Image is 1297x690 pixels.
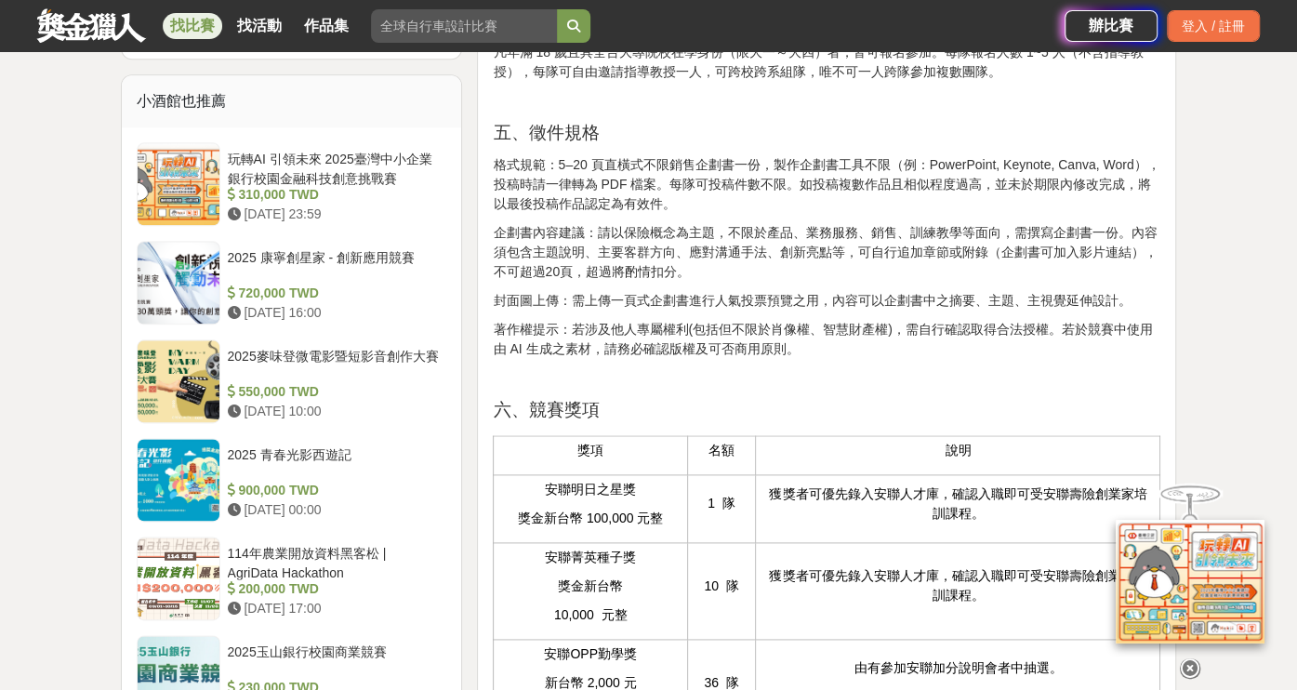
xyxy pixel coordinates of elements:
[765,658,1150,678] p: 由有參加安聯加分說明會者中抽選。
[137,142,447,226] a: 玩轉AI 引領未來 2025臺灣中小企業銀行校園金融科技創意挑戰賽 310,000 TWD [DATE] 23:59
[228,382,440,402] div: 550,000 TWD
[765,484,1150,524] p: 獲獎者可優先錄入安聯人才庫，確認入職即可受安聯壽險創業家培訓課程。
[137,438,447,522] a: 2025 青春光影西遊記 900,000 TWD [DATE] 00:00
[1065,10,1158,42] a: 辦比賽
[228,445,440,481] div: 2025 青春光影西遊記
[228,205,440,224] div: [DATE] 23:59
[493,291,1160,311] p: 封面圖上傳：需上傳一頁式企劃書進行人氣投票預覽之用，內容可以企劃書中之摘要、主題、主視覺延伸設計。
[230,13,289,39] a: 找活動
[228,402,440,421] div: [DATE] 10:00
[228,544,440,579] div: 114年農業開放資料黑客松 | AgriData Hackathon
[137,339,447,423] a: 2025麥味登微電影暨短影音創作大賽 550,000 TWD [DATE] 10:00
[228,643,440,678] div: 2025玉山銀行校園商業競賽
[765,566,1150,605] p: 獲獎者可優先錄入安聯人才庫，確認入職即可受安聯壽險創業家培訓課程。
[503,644,677,664] p: 安聯OPP勤學獎
[228,185,440,205] div: 310,000 TWD
[228,579,440,599] div: 200,000 TWD
[228,500,440,520] div: [DATE] 00:00
[493,223,1160,282] p: 企劃書內容建議：請以保險概念為主題，不限於產品、業務服務、銷售、訓練教學等面向，需撰寫企劃書一份。內容須包含主題說明、主要客群方向、應對溝通手法、創新亮點等，可自行追加章節或附錄（企劃書可加入影...
[697,441,747,460] p: 名額
[503,605,677,625] p: 10,000 元整
[1167,10,1260,42] div: 登入 / 註冊
[503,577,677,596] p: 獎金新台幣
[493,320,1160,359] p: 著作權提示：若涉及他人專屬權利(包括但不限於肖像權、智慧財產權)，需自行確認取得合法授權。若於競賽中使用由 AI 生成之素材，請務必確認版權及可否商用原則。
[137,537,447,620] a: 114年農業開放資料黑客松 | AgriData Hackathon 200,000 TWD [DATE] 17:00
[228,150,440,185] div: 玩轉AI 引領未來 2025臺灣中小企業銀行校園金融科技創意挑戰賽
[697,577,747,596] p: 10 隊
[493,123,599,142] span: 五、徵件規格
[503,441,677,460] p: 獎項
[503,509,677,528] p: 獎金新台幣 100,000 元整
[228,248,440,284] div: 2025 康寧創星家 - 創新應用競賽
[493,43,1160,82] p: 凡年滿 18 歲且具全台大專院校在學身份（限大一～大四）者，皆可報名參加。每隊報名人數 1~5 人（不含指導教授），每隊可自由邀請指導教授一人，可跨校跨系組隊，唯不可一人跨隊參加複數團隊。
[228,347,440,382] div: 2025麥味登微電影暨短影音創作大賽
[493,155,1160,214] p: 格式規範：5–20 頁直橫式不限銷售企劃書一份，製作企劃書工具不限（例：PowerPoint, Keynote, Canva, Word），投稿時請一律轉為 PDF 檔案。每隊可投稿件數不限。如...
[697,494,747,513] p: 1 隊
[228,481,440,500] div: 900,000 TWD
[503,548,677,567] p: 安聯菁英種子獎
[228,599,440,618] div: [DATE] 17:00
[1116,519,1264,643] img: d2146d9a-e6f6-4337-9592-8cefde37ba6b.png
[163,13,222,39] a: 找比賽
[137,241,447,325] a: 2025 康寧創星家 - 創新應用競賽 720,000 TWD [DATE] 16:00
[297,13,356,39] a: 作品集
[765,441,1150,460] p: 說明
[371,9,557,43] input: 全球自行車設計比賽
[493,400,599,419] span: 六、競賽獎項
[228,303,440,323] div: [DATE] 16:00
[503,480,677,499] p: 安聯明日之星獎
[228,284,440,303] div: 720,000 TWD
[122,75,462,127] div: 小酒館也推薦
